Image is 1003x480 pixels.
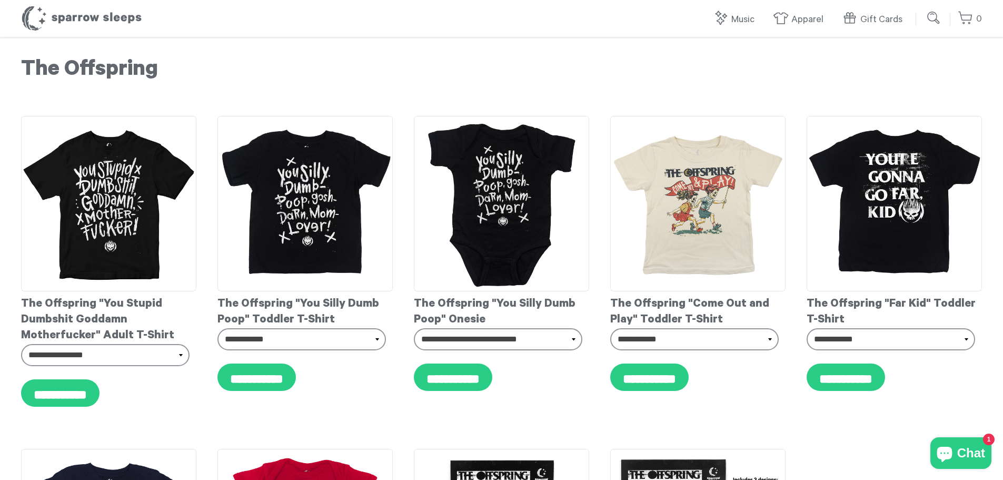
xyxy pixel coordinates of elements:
[807,116,982,291] img: TheOffspring-GoFar_Back_-ToddlerT-shirt_grande.jpg
[610,291,786,328] div: The Offspring "Come Out and Play" Toddler T-Shirt
[923,7,945,28] input: Submit
[610,116,786,291] img: TheOffspring-ComeOutAndPlay-ToddlerT-shirt_grande.jpg
[21,58,982,84] h1: The Offspring
[773,8,829,31] a: Apparel
[21,116,196,291] img: TheOffspring-YouStupid-AdultT-shirt_grande.jpg
[414,291,589,328] div: The Offspring "You Silly Dumb Poop" Onesie
[217,116,393,291] img: TheOffspring-YouSilly-ToddlerT-shirt_grande.jpg
[807,291,982,328] div: The Offspring "Far Kid" Toddler T-Shirt
[842,8,908,31] a: Gift Cards
[21,5,142,32] h1: Sparrow Sleeps
[713,8,760,31] a: Music
[217,291,393,328] div: The Offspring "You Silly Dumb Poop" Toddler T-Shirt
[21,291,196,344] div: The Offspring "You Stupid Dumbshit Goddamn Motherfucker" Adult T-Shirt
[414,116,589,291] img: TheOffspring-YouSilly-Onesie_grande.jpg
[927,437,995,472] inbox-online-store-chat: Shopify online store chat
[958,8,982,31] a: 0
